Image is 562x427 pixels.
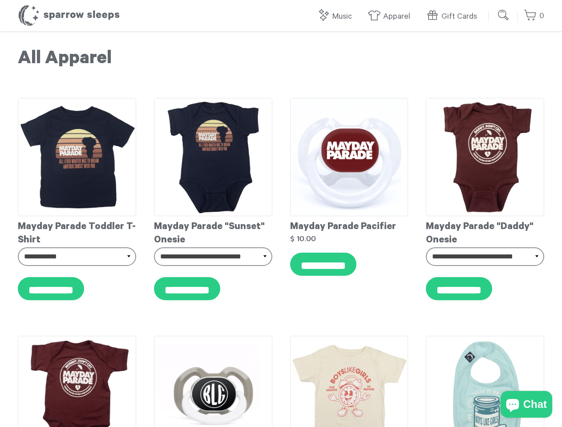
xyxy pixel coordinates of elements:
[18,216,136,247] div: Mayday Parade Toddler T-Shirt
[290,216,408,234] div: Mayday Parade Pacifier
[317,7,356,26] a: Music
[426,98,544,216] img: Mayday_Parade_-_Daddy_Onesie_grande.png
[18,4,120,27] h1: Sparrow Sleeps
[18,98,136,216] img: MaydayParade-SunsetToddlerT-shirt_grande.png
[426,216,544,247] div: Mayday Parade "Daddy" Onesie
[498,391,555,420] inbox-online-store-chat: Shopify online store chat
[18,49,544,71] h1: All Apparel
[368,7,415,26] a: Apparel
[524,7,544,26] a: 0
[495,6,513,24] input: Submit
[154,216,272,247] div: Mayday Parade "Sunset" Onesie
[290,235,316,242] strong: $ 10.00
[154,98,272,216] img: MaydayParade-SunsetOnesie_grande.png
[290,98,408,216] img: MaydayParadePacifierMockup_grande.png
[426,7,481,26] a: Gift Cards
